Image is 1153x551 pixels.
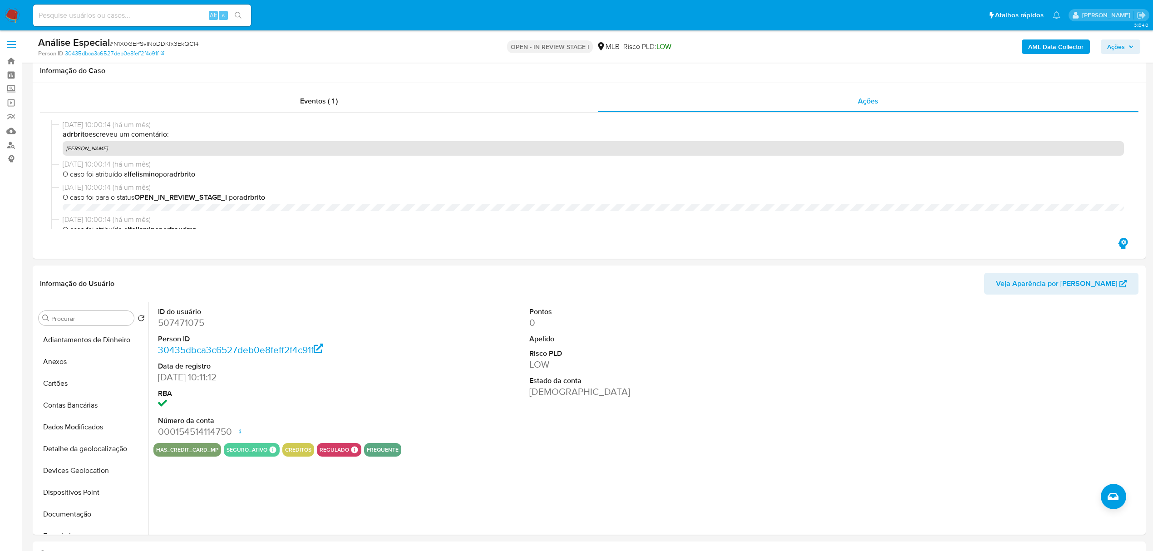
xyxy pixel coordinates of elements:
[63,129,89,139] b: adrbrito
[507,40,593,53] p: OPEN - IN REVIEW STAGE I
[529,385,768,398] dd: [DEMOGRAPHIC_DATA]
[128,169,159,179] b: lfelismino
[858,96,878,106] span: Ações
[529,316,768,329] dd: 0
[42,315,49,322] button: Procurar
[156,448,218,452] button: has_credit_card_mp
[63,182,1124,192] span: [DATE] 10:00:14 (há um mês)
[40,66,1138,75] h1: Informação do Caso
[63,159,1124,169] span: [DATE] 10:00:14 (há um mês)
[35,460,148,482] button: Devices Geolocation
[158,425,396,438] dd: 000154514114750
[1022,39,1090,54] button: AML Data Collector
[529,334,768,344] dt: Apelido
[596,42,620,52] div: MLB
[128,224,159,235] b: lfelismino
[33,10,251,21] input: Pesquise usuários ou casos...
[63,141,1124,156] p: [PERSON_NAME]
[984,273,1138,295] button: Veja Aparência por [PERSON_NAME]
[229,9,247,22] button: search-icon
[35,329,148,351] button: Adiantamentos de Dinheiro
[35,394,148,416] button: Contas Bancárias
[35,416,148,438] button: Dados Modificados
[158,389,396,398] dt: RBA
[63,120,1124,130] span: [DATE] 10:00:14 (há um mês)
[38,35,110,49] b: Análise Especial
[63,192,1124,202] span: O caso foi para o status por
[1082,11,1133,20] p: laisa.felismino@mercadolivre.com
[656,41,671,52] span: LOW
[158,343,323,356] a: 30435dbca3c6527deb0e8feff2f4c91f
[1137,10,1146,20] a: Sair
[285,448,311,452] button: creditos
[158,361,396,371] dt: Data de registro
[169,169,195,179] b: adrbrito
[40,279,114,288] h1: Informação do Usuário
[110,39,199,48] span: # N1X0GEPSvlNoDDKfx3EkQC14
[169,224,197,235] b: fraudmp
[529,349,768,359] dt: Risco PLD
[158,334,396,344] dt: Person ID
[222,11,225,20] span: s
[227,448,267,452] button: seguro_ativo
[529,376,768,386] dt: Estado da conta
[158,316,396,329] dd: 507471075
[35,525,148,547] button: Empréstimos
[239,192,265,202] b: adrbrito
[138,315,145,325] button: Retornar ao pedido padrão
[529,307,768,317] dt: Pontos
[35,351,148,373] button: Anexos
[300,96,338,106] span: Eventos ( 1 )
[63,225,1124,235] span: O caso foi atribuído a por
[134,192,227,202] b: OPEN_IN_REVIEW_STAGE_I
[35,373,148,394] button: Cartões
[63,169,1124,179] span: O caso foi atribuído a por
[35,482,148,503] button: Dispositivos Point
[35,503,148,525] button: Documentação
[623,42,671,52] span: Risco PLD:
[1107,39,1125,54] span: Ações
[995,10,1044,20] span: Atalhos rápidos
[51,315,130,323] input: Procurar
[35,438,148,460] button: Detalhe da geolocalização
[158,307,396,317] dt: ID do usuário
[210,11,217,20] span: Alt
[63,129,1124,139] p: escreveu um comentário:
[65,49,164,58] a: 30435dbca3c6527deb0e8feff2f4c91f
[1053,11,1060,19] a: Notificações
[158,371,396,384] dd: [DATE] 10:11:12
[320,448,349,452] button: regulado
[529,358,768,371] dd: LOW
[158,416,396,426] dt: Número da conta
[996,273,1117,295] span: Veja Aparência por [PERSON_NAME]
[38,49,63,58] b: Person ID
[367,448,399,452] button: frequente
[1101,39,1140,54] button: Ações
[1028,39,1084,54] b: AML Data Collector
[63,215,1124,225] span: [DATE] 10:00:14 (há um mês)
